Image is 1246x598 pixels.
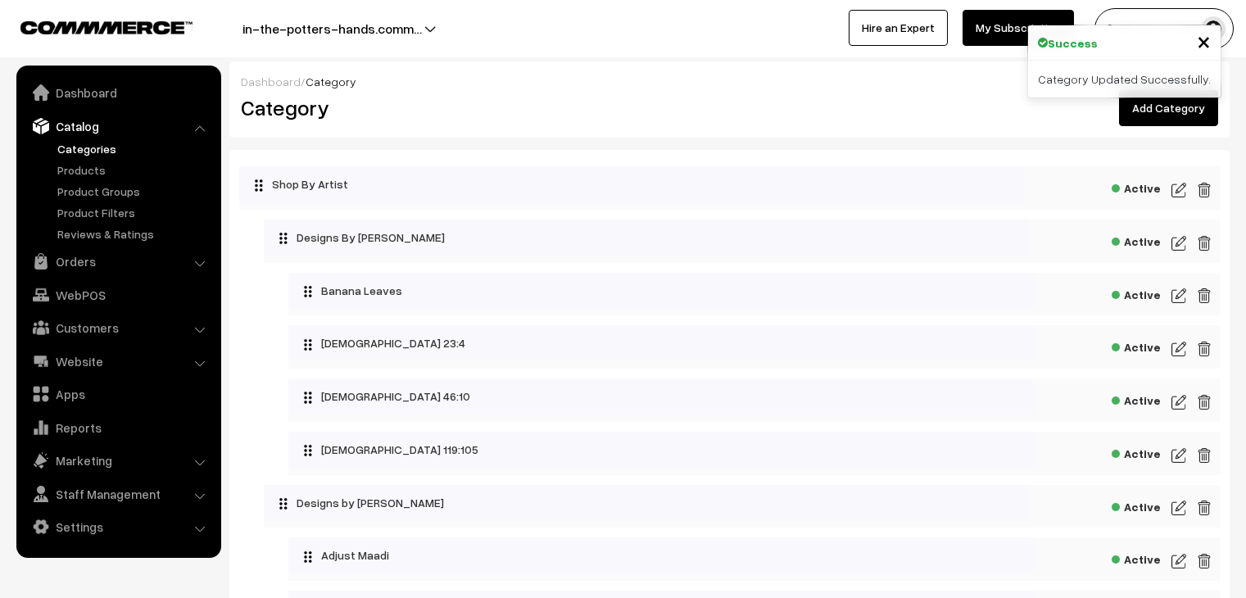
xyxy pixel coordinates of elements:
img: COMMMERCE [20,21,193,34]
img: edit [1197,180,1212,200]
div: [DEMOGRAPHIC_DATA] 46:10 [288,378,1034,415]
a: Dashboard [241,75,301,88]
a: Product Groups [53,183,215,200]
span: Active [1112,335,1161,356]
div: Banana Leaves [288,273,1034,309]
div: Adjust Maadi [288,537,1034,573]
a: Customers [20,313,215,342]
a: Settings [20,512,215,541]
a: Marketing [20,446,215,475]
div: Shop By Artist [239,166,1024,202]
img: edit [1171,339,1186,359]
span: Active [1112,283,1161,303]
a: Categories [53,140,215,157]
span: Active [1112,442,1161,462]
img: edit [1197,392,1212,412]
button: Close [1197,29,1211,53]
div: [DEMOGRAPHIC_DATA] 23:4 [288,325,1034,361]
img: drag [303,338,313,351]
a: Catalog [20,111,215,141]
div: / [241,73,1218,90]
span: Active [1112,229,1161,250]
img: edit [1171,498,1186,518]
a: Add Category [1119,90,1218,126]
img: edit [1171,446,1186,465]
img: edit [1197,286,1212,306]
button: in-the-potters-hands.comm… [185,8,479,49]
a: Staff Management [20,479,215,509]
img: edit [1197,551,1212,571]
img: edit [1197,233,1212,253]
img: drag [303,391,313,404]
a: Dashboard [20,78,215,107]
img: drag [303,550,313,564]
button: [PERSON_NAME]… [1094,8,1234,49]
a: Product Filters [53,204,215,221]
button: Collapse [239,166,256,197]
img: drag [303,444,313,457]
a: Hire an Expert [849,10,948,46]
h2: Category [241,95,718,120]
img: edit [1171,392,1186,412]
a: COMMMERCE [20,16,164,36]
strong: Success [1048,34,1098,52]
img: edit [1197,339,1212,359]
img: edit [1197,446,1212,465]
div: Designs By [PERSON_NAME] [264,220,1029,256]
button: Collapse [264,485,280,516]
div: [DEMOGRAPHIC_DATA] 119:105 [288,432,1034,468]
a: WebPOS [20,280,215,310]
span: × [1197,25,1211,56]
a: Orders [20,247,215,276]
span: Category [306,75,356,88]
img: edit [1197,498,1212,518]
span: Active [1112,547,1161,568]
img: drag [303,285,313,298]
a: Website [20,347,215,376]
a: Apps [20,379,215,409]
button: Collapse [264,220,280,251]
div: Designs by [PERSON_NAME] [264,485,1029,521]
img: edit [1171,180,1186,200]
span: Active [1112,495,1161,515]
span: Active [1112,388,1161,409]
img: drag [254,179,264,192]
a: Products [53,161,215,179]
div: Category Updated Successfully. [1028,61,1221,97]
span: Active [1112,176,1161,197]
img: drag [279,232,288,245]
img: edit [1171,286,1186,306]
a: My Subscription [963,10,1074,46]
img: edit [1171,233,1186,253]
a: Reviews & Ratings [53,225,215,242]
img: user [1201,16,1226,41]
a: Reports [20,413,215,442]
img: drag [279,497,288,510]
img: edit [1171,551,1186,571]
